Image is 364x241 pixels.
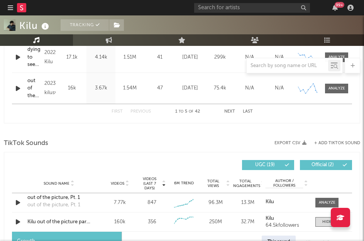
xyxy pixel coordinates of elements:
[27,218,91,226] a: Kilu out of the picture part 1
[106,199,134,207] div: 7.77k
[27,77,41,100] a: out of the picture, Pt. 2
[44,48,56,67] div: 2022 Kilu
[44,181,69,186] span: Sound Name
[202,218,230,226] div: 250M
[166,107,209,116] div: 1 5 42
[117,54,142,61] div: 1.51M
[27,46,41,69] a: dying to see you
[59,84,85,92] div: 16k
[44,79,56,98] div: 2023 kilusworld
[243,110,253,114] button: Last
[4,139,48,148] span: TikTok Sounds
[332,5,338,11] button: 99+
[88,54,113,61] div: 4.14k
[247,163,283,167] span: UGC ( 19 )
[207,54,233,61] div: 299k
[202,179,225,188] span: Total Views
[207,84,233,92] div: 75.4k
[177,84,203,92] div: [DATE]
[242,160,294,170] button: UGC(19)
[111,181,124,186] span: Videos
[305,163,340,167] span: Official ( 2 )
[266,84,292,92] div: N/A
[234,218,262,226] div: 32.7M
[202,199,230,207] div: 96.3M
[177,54,203,61] div: [DATE]
[247,63,328,69] input: Search by song name or URL
[237,54,262,61] div: N/A
[59,54,85,61] div: 17.1k
[266,199,274,204] strong: Kilu
[234,199,262,207] div: 13.3M
[194,3,310,13] input: Search for artists
[189,110,193,113] span: of
[266,223,308,228] div: 64.5k followers
[224,110,235,114] button: Next
[231,179,260,188] span: Total Engagements
[266,216,308,221] a: Kilu
[130,110,151,114] button: Previous
[146,84,173,92] div: 47
[88,84,113,92] div: 3.67k
[147,199,156,207] div: 847
[306,141,360,145] button: + Add TikTok Sound
[266,54,292,61] div: N/A
[335,2,344,8] div: 99 +
[266,199,308,205] a: Kilu
[27,201,80,209] div: out of the picture, Pt. 1
[138,177,161,190] span: Videos (last 7 days)
[146,54,173,61] div: 41
[106,218,134,226] div: 160k
[19,19,51,32] div: Kilu
[266,179,303,188] span: Author / Followers
[266,216,274,221] strong: Kilu
[27,194,91,202] a: out of the picture, Pt. 1
[179,110,183,113] span: to
[112,110,123,114] button: First
[237,84,262,92] div: N/A
[274,141,306,145] button: Export CSV
[117,84,142,92] div: 1.54M
[170,180,198,186] div: 6M Trend
[300,160,352,170] button: Official(2)
[148,218,156,226] div: 356
[314,141,360,145] button: + Add TikTok Sound
[61,19,109,31] button: Tracking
